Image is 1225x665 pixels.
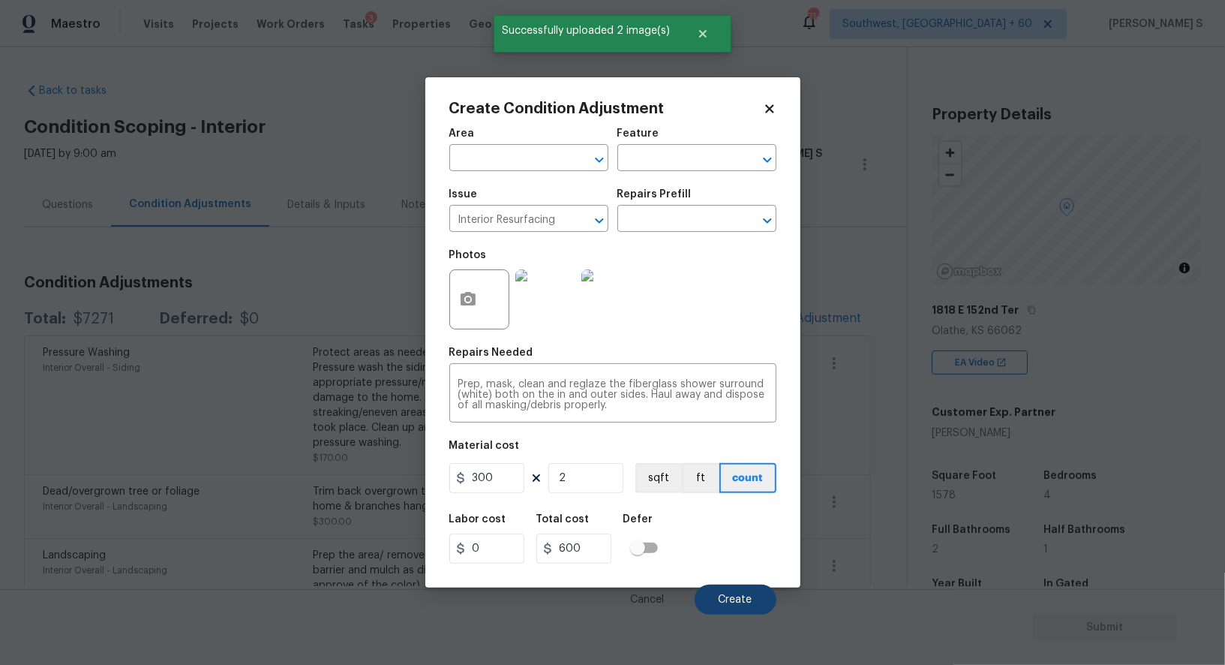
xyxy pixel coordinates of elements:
button: count [719,463,776,493]
button: ft [682,463,719,493]
button: Create [695,585,776,615]
textarea: Prep, mask, clean and reglaze the fiberglass shower surround (white) both on the in and outer sid... [458,379,767,411]
h5: Repairs Needed [449,348,533,358]
button: Cancel [607,585,689,615]
h5: Photos [449,250,487,260]
h5: Area [449,128,475,139]
button: Close [678,19,728,49]
span: Successfully uploaded 2 image(s) [494,15,678,47]
button: Open [757,210,778,231]
h5: Defer [623,514,653,525]
button: sqft [635,463,682,493]
h5: Feature [617,128,659,139]
h2: Create Condition Adjustment [449,101,763,116]
h5: Material cost [449,441,520,451]
h5: Total cost [536,514,590,525]
button: Open [589,210,610,231]
button: Open [589,149,610,170]
h5: Repairs Prefill [617,189,692,200]
span: Cancel [631,594,665,606]
span: Create [719,594,752,606]
h5: Issue [449,189,478,200]
h5: Labor cost [449,514,506,525]
button: Open [757,149,778,170]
